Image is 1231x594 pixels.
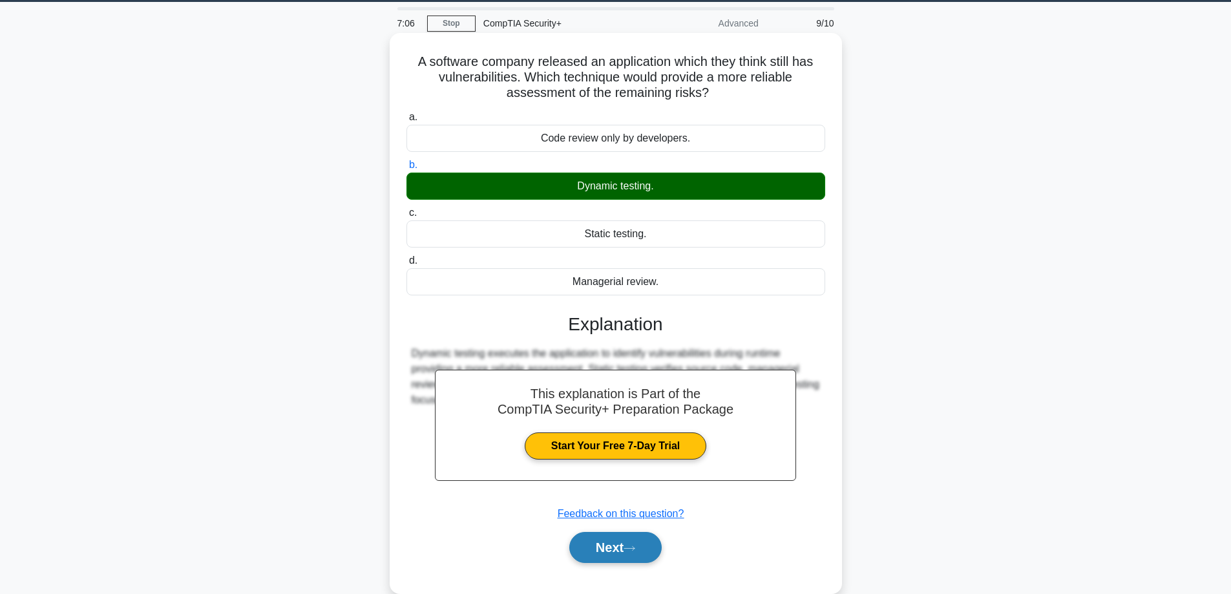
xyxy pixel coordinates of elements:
[414,313,817,335] h3: Explanation
[406,268,825,295] div: Managerial review.
[406,173,825,200] div: Dynamic testing.
[409,159,417,170] span: b.
[427,16,476,32] a: Stop
[569,532,662,563] button: Next
[558,508,684,519] a: Feedback on this question?
[409,207,417,218] span: c.
[406,125,825,152] div: Code review only by developers.
[525,432,706,460] a: Start Your Free 7-Day Trial
[390,10,427,36] div: 7:06
[412,346,820,408] div: Dynamic testing executes the application to identify vulnerabilities during runtime providing a m...
[766,10,842,36] div: 9/10
[406,220,825,248] div: Static testing.
[405,54,826,101] h5: A software company released an application which they think still has vulnerabilities. Which tech...
[409,111,417,122] span: a.
[653,10,766,36] div: Advanced
[409,255,417,266] span: d.
[476,10,653,36] div: CompTIA Security+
